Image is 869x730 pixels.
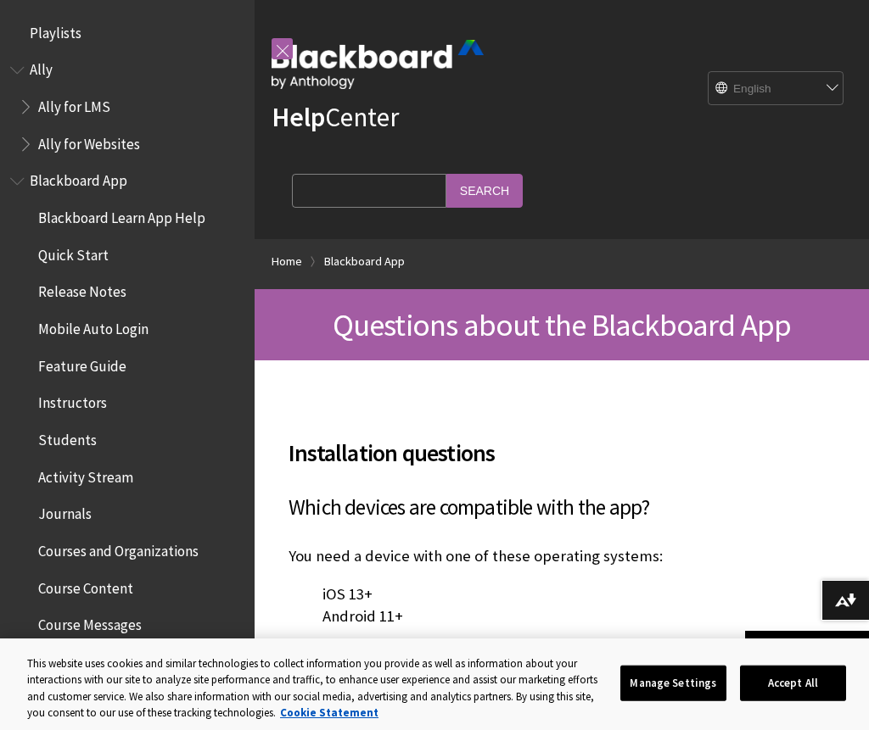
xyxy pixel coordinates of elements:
[272,100,325,134] strong: Help
[38,278,126,301] span: Release Notes
[30,19,81,42] span: Playlists
[289,435,835,471] span: Installation questions
[38,426,97,449] span: Students
[745,631,869,662] a: Back to top
[620,666,726,701] button: Manage Settings
[38,130,140,153] span: Ally for Websites
[38,203,205,226] span: Blackboard Learn App Help
[30,167,127,190] span: Blackboard App
[38,537,199,560] span: Courses and Organizations
[38,352,126,375] span: Feature Guide
[10,19,244,47] nav: Book outline for Playlists
[272,40,484,89] img: Blackboard by Anthology
[38,611,142,634] span: Course Messages
[10,56,244,159] nav: Book outline for Anthology Ally Help
[272,100,399,134] a: HelpCenter
[38,463,133,486] span: Activity Stream
[333,305,792,344] span: Questions about the Blackboard App
[289,583,835,627] p: iOS 13+ Android 11+
[272,251,302,272] a: Home
[740,666,846,701] button: Accept All
[289,545,835,567] p: You need a device with one of these operating systems:
[30,56,53,79] span: Ally
[38,92,110,115] span: Ally for LMS
[38,389,107,412] span: Instructors
[38,315,149,337] span: Mobile Auto Login
[446,174,523,207] input: Search
[289,492,835,524] h3: Which devices are compatible with the app?
[280,705,378,720] a: More information about your privacy, opens in a new tab
[38,241,109,264] span: Quick Start
[709,72,844,106] select: Site Language Selector
[324,251,405,272] a: Blackboard App
[38,500,92,523] span: Journals
[27,655,608,722] div: This website uses cookies and similar technologies to collect information you provide as well as ...
[38,574,133,597] span: Course Content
